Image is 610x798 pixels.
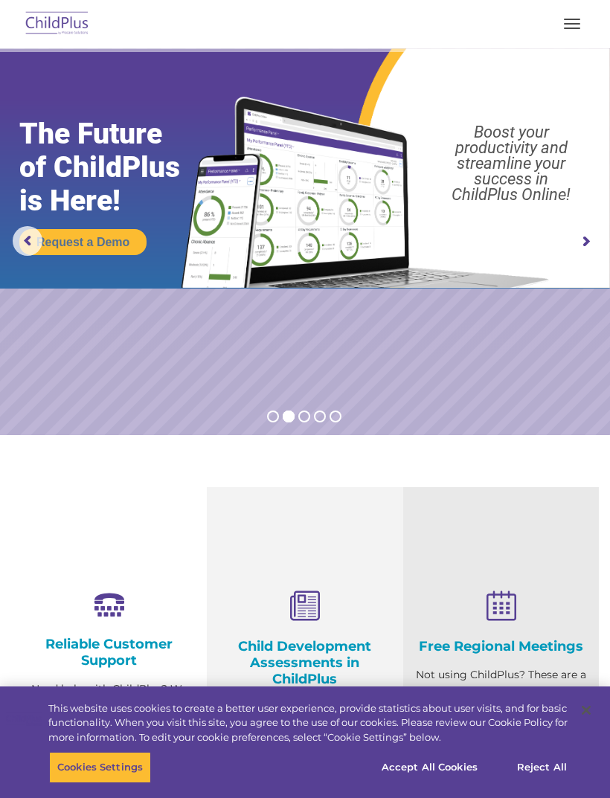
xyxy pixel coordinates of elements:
h4: Free Regional Meetings [414,638,588,654]
button: Accept All Cookies [373,752,486,783]
rs-layer: The Future of ChildPlus is Here! [19,118,214,218]
img: ChildPlus by Procare Solutions [22,7,92,42]
rs-layer: Boost your productivity and streamline your success in ChildPlus Online! [421,124,602,202]
button: Reject All [495,752,588,783]
button: Cookies Settings [49,752,151,783]
h4: Child Development Assessments in ChildPlus [218,638,391,687]
button: Close [570,694,603,727]
p: Not using ChildPlus? These are a great opportunity to network and learn from ChildPlus users. Fin... [414,666,588,759]
div: This website uses cookies to create a better user experience, provide statistics about user visit... [48,701,568,745]
a: Request a Demo [19,229,147,255]
h4: Reliable Customer Support [22,636,196,669]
